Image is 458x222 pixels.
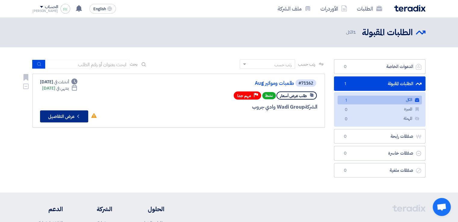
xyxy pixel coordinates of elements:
[298,61,315,67] span: رتب حسب
[45,5,58,10] div: الحساب
[61,4,70,14] img: images_1756193300225.png
[54,79,69,85] span: أنشئت في
[130,61,138,67] span: بحث
[394,5,425,12] img: Teradix logo
[274,62,292,68] div: رتب حسب
[42,85,77,91] div: [DATE]
[334,163,425,178] a: صفقات ملغية0
[173,103,317,111] div: Wadi Group وادي جروب
[174,81,294,86] a: طلمبات ومواتير Aug
[341,150,349,156] span: 0
[352,2,387,16] a: الطلبات
[362,27,413,39] h2: الطلبات المقبولة
[89,4,116,14] button: English
[338,96,422,104] a: الكل
[262,92,276,99] span: نشط
[56,85,69,91] span: ينتهي في
[81,205,112,214] li: الشركة
[40,79,77,85] div: [DATE]
[45,60,130,69] input: ابحث بعنوان أو رقم الطلب
[33,205,63,214] li: الدعم
[334,76,425,91] a: الطلبات المقبولة1
[334,129,425,144] a: صفقات رابحة0
[342,107,350,113] span: 0
[342,97,350,104] span: 1
[338,114,422,123] a: المهملة
[305,103,318,111] span: الشركة
[40,110,88,122] button: عرض التفاصيل
[316,2,352,16] a: الأوردرات
[280,93,307,99] span: طلب عرض أسعار
[334,146,425,161] a: صفقات خاسرة0
[341,81,349,87] span: 1
[237,93,251,99] span: مهم جدا
[342,116,350,122] span: 0
[353,29,356,35] span: 1
[93,7,106,11] span: English
[334,59,425,74] a: الدعوات الخاصة0
[338,105,422,114] a: المميزة
[341,168,349,174] span: 0
[130,205,164,214] li: الحلول
[273,2,316,16] a: ملف الشركة
[298,81,313,85] div: #71162
[341,64,349,70] span: 0
[341,134,349,140] span: 0
[433,198,451,216] a: Open chat
[346,29,357,36] span: الكل
[33,9,58,13] div: [PERSON_NAME]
